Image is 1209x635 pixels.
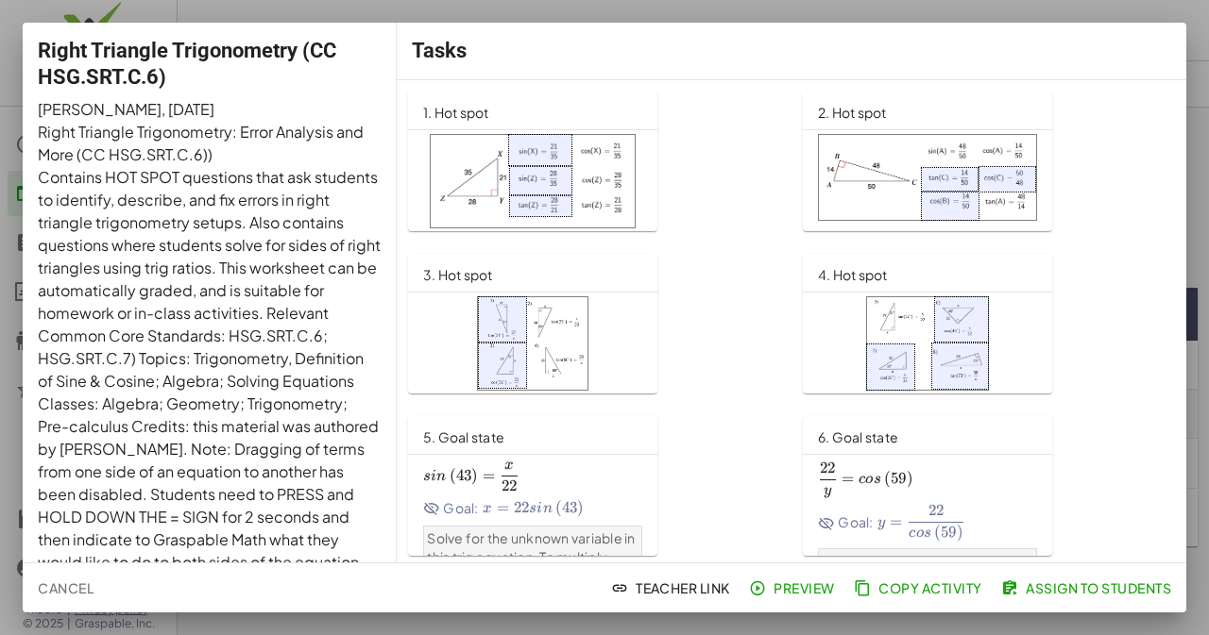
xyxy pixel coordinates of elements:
p: Contains HOT SPOT questions that ask students to identify, describe, and fix errors in right tria... [38,166,382,574]
span: 4. Hot spot [818,266,888,283]
span: 22 [928,501,945,520]
a: 2. Hot spot [803,92,1175,231]
a: 6. Goal stateGoal:Solve for the unknown variable in this trig equation. Remember to CLICK and HOL... [803,416,1175,556]
span: Teacher Link [615,579,730,596]
span: 43 [456,466,472,485]
button: Teacher Link [607,571,738,605]
span: ) [907,469,913,488]
span: ( [934,523,941,542]
span: in [431,469,447,484]
span: Cancel [38,579,94,596]
span: 59 [941,523,957,542]
img: 9a22393ed9bfafaadf77d166b3b8a6b79ec316057ebe3ca574706823d55630fb.png [818,134,1037,221]
span: 59 [891,469,907,488]
span: ​ [518,462,519,480]
img: d0b83922e87de18170170d378f15929f27236620afaddfe36b307bb791847548.png [430,134,637,228]
button: Cancel [30,571,101,605]
span: 5. Goal state [423,428,504,445]
span: x [483,501,492,516]
button: Preview [745,571,843,605]
span: 6. Goal state [818,428,898,445]
span: Right Triangle Trigonometry (CC HSG.SRT.C.6) [38,39,336,89]
span: 22 [502,476,518,495]
span: x [504,458,514,473]
span: 22 [820,459,836,477]
span: , [DATE] [162,99,214,119]
a: 4. Hot spot [803,254,1175,393]
span: 3. Hot spot [423,266,493,283]
span: ( [555,498,562,517]
span: s [423,469,431,484]
i: Goal State is hidden. [423,500,440,517]
span: ( [450,466,456,485]
img: f557aa891df0356c4292ec78c44b12af12962b7cc76d2e0440940aa8df47f461.png [866,296,990,391]
span: Goal: [818,505,874,541]
span: = [483,466,495,485]
span: = [890,512,902,531]
span: 43 [562,498,578,517]
span: 1. Hot spot [423,104,489,121]
span: Copy Activity [858,579,982,596]
span: = [842,469,854,488]
span: Preview [753,579,835,596]
span: ( [884,469,891,488]
span: y [877,515,885,530]
span: ​ [836,462,838,483]
span: 22 [514,498,530,517]
span: in [536,501,553,516]
a: 1. Hot spot [408,92,780,231]
span: ) [471,466,478,485]
i: Goal State is hidden. [818,515,835,532]
span: ​ [963,505,965,526]
button: Assign to Students [997,571,1179,605]
a: 5. Goal stateGoal:Solve for the unknown variable in this trig equation. To multiply both sides by... [408,416,780,556]
span: cos [859,472,881,487]
p: Right Triangle Trigonometry: Error Analysis and More (CC HSG.SRT.C.6)) [38,121,382,166]
span: ) [577,498,584,517]
span: = [497,498,509,517]
span: ) [957,523,963,542]
img: fb0582ec5a0266bb2cbc159fba82b49700468198c3b0a2ac51cedca26b0fe431.png [477,296,588,391]
span: 2. Hot spot [818,104,887,121]
span: [PERSON_NAME] [38,99,162,119]
div: Tasks [397,23,1186,79]
span: s [529,501,536,516]
span: Assign to Students [1005,579,1171,596]
a: 3. Hot spot [408,254,780,393]
span: Goal: [423,498,479,518]
button: Copy Activity [850,571,990,605]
